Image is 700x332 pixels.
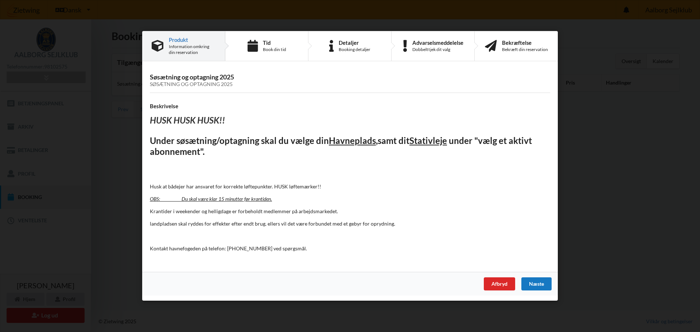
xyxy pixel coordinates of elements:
[376,135,378,146] u: ,
[502,47,548,52] div: Bekræft din reservation
[150,135,550,158] h2: Under søsætning/optagning skal du vælge din samt dit under "vælg et aktivt abonnement".
[169,37,215,43] div: Produkt
[150,73,550,87] h3: Søsætning og optagning 2025
[150,245,550,252] p: Kontakt havnefogeden på telefon: [PHONE_NUMBER] ved spørgsmål.
[263,47,286,52] div: Book din tid
[150,103,550,110] h4: Beskrivelse
[329,135,376,146] u: Havneplads
[150,183,550,190] p: Husk at bådejer har ansvaret for korrekte løftepunkter. HUSK løftemærker!!
[409,135,447,146] u: Stativleje
[150,196,272,202] u: OBS: Du skal være klar 15 minutter før krantiden.
[150,115,225,126] i: HUSK HUSK HUSK!!
[150,208,550,215] p: Krantider i weekender og helligdage er forbeholdt medlemmer på arbejdsmarkedet.
[150,82,550,88] div: Søsætning og optagning 2025
[412,40,463,46] div: Advarselsmeddelelse
[263,40,286,46] div: Tid
[484,278,515,291] div: Afbryd
[521,278,552,291] div: Næste
[412,47,463,52] div: Dobbelttjek dit valg
[339,47,370,52] div: Booking detaljer
[339,40,370,46] div: Detaljer
[502,40,548,46] div: Bekræftelse
[169,44,215,55] div: Information omkring din reservation
[150,220,550,227] p: landpladsen skal ryddes for effekter efter endt brug. ellers vil det være forbundet med et gebyr ...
